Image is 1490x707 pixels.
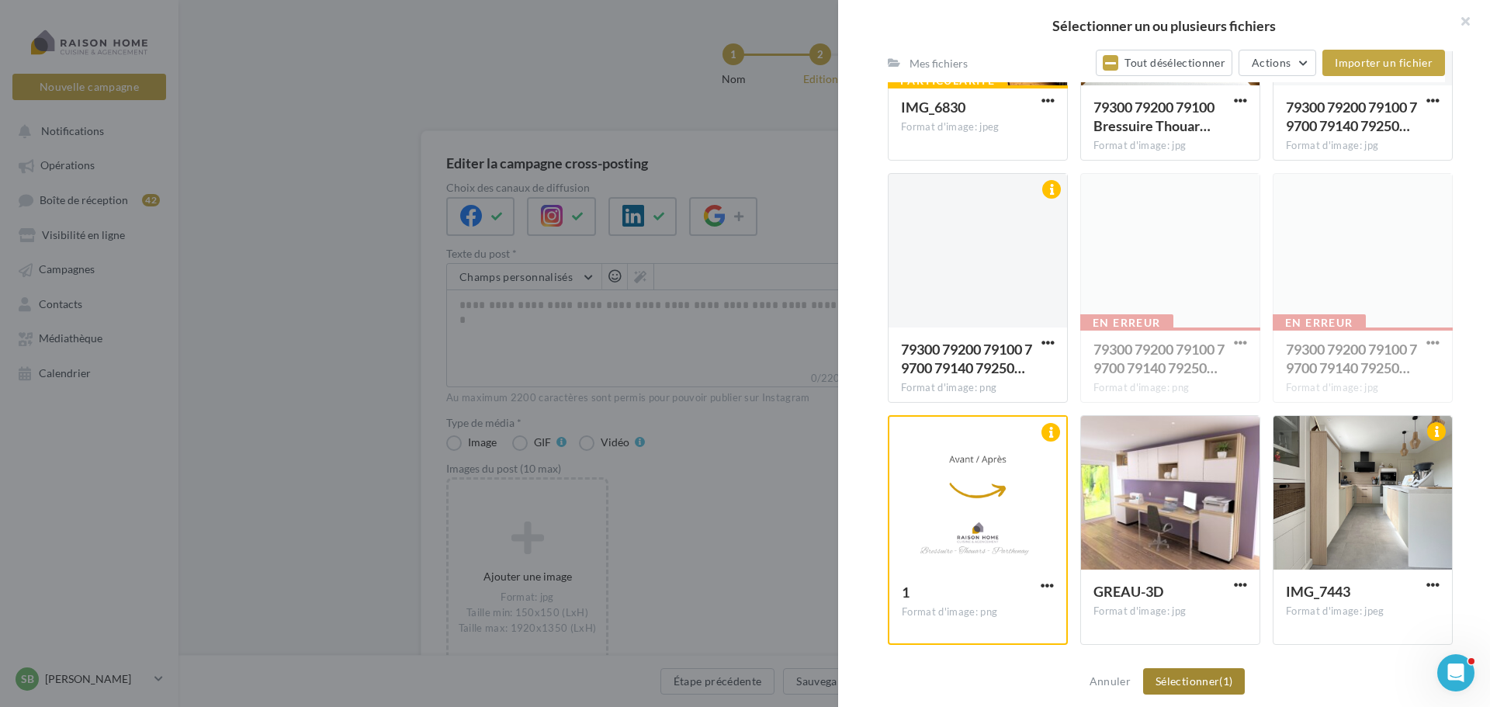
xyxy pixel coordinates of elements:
div: Mes fichiers [910,56,968,71]
div: Format d'image: jpeg [1286,605,1440,619]
button: Importer un fichier [1322,50,1445,76]
div: Format d'image: jpg [1286,139,1440,153]
div: Format d'image: jpeg [901,120,1055,134]
span: 1 [902,584,910,601]
span: Actions [1252,56,1291,69]
div: Format d'image: png [902,605,1054,619]
span: 79300 79200 79100 79700 79140 79250 - Bressuire Thouars Parthenay Mauléon Cerizay Nueil-les-aubiers [901,341,1032,376]
div: Format d'image: png [901,381,1055,395]
span: Importer un fichier [1335,56,1433,69]
span: 79300 79200 79100 79700 79140 79250 - Bressuire Thouars Parthenay Mauléon Cerizay Nueil-les-aubiers [1286,99,1417,134]
div: Format d'image: jpg [1093,139,1247,153]
button: Sélectionner(1) [1143,668,1245,695]
button: Tout désélectionner [1096,50,1232,76]
span: IMG_6830 [901,99,965,116]
iframe: Intercom live chat [1437,654,1474,691]
span: (1) [1219,674,1232,688]
button: Actions [1239,50,1316,76]
h2: Sélectionner un ou plusieurs fichiers [863,19,1465,33]
button: Annuler [1083,672,1137,691]
div: Format d'image: jpg [1093,605,1247,619]
span: GREAU-3D [1093,583,1163,600]
span: 79300 79200 79100 Bressuire Thouars Parthenay Mauléon Cerizay Cuisine sur-mesure Dressing Bureau ... [1093,99,1215,134]
span: IMG_7443 [1286,583,1350,600]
